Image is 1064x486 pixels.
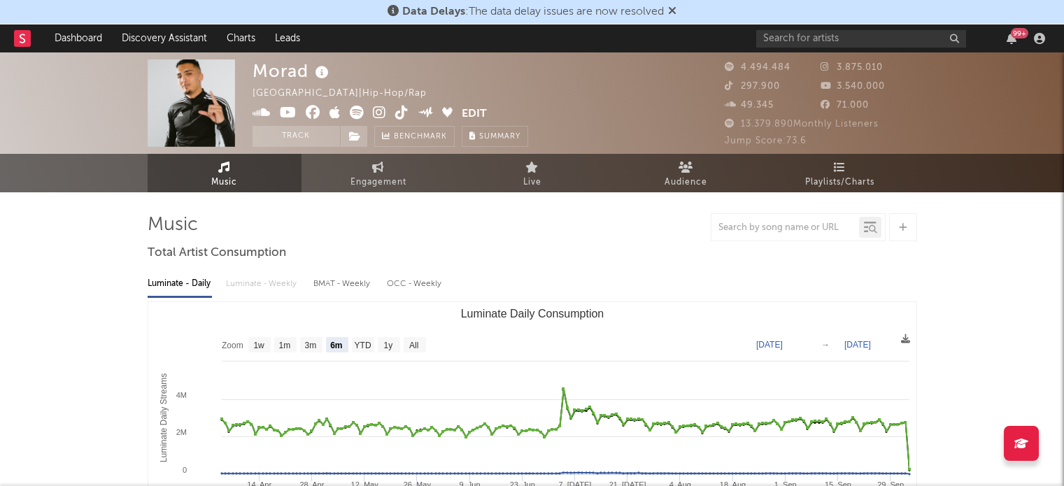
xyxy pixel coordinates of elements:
a: Leads [265,24,310,52]
button: Edit [462,106,487,123]
span: 4.494.484 [725,63,790,72]
span: Playlists/Charts [805,174,874,191]
a: Charts [217,24,265,52]
span: 49.345 [725,101,774,110]
text: 3m [304,341,316,350]
text: 1w [253,341,264,350]
div: 99 + [1011,28,1028,38]
span: : The data delay issues are now resolved [402,6,664,17]
div: [GEOGRAPHIC_DATA] | Hip-Hop/Rap [253,85,443,102]
button: Track [253,126,340,147]
input: Search by song name or URL [711,222,859,234]
text: Luminate Daily Consumption [460,308,604,320]
span: Total Artist Consumption [148,245,286,262]
a: Engagement [302,154,455,192]
span: 3.540.000 [821,82,885,91]
a: Audience [609,154,763,192]
text: 6m [330,341,342,350]
span: Summary [479,133,520,141]
div: OCC - Weekly [387,272,443,296]
text: Luminate Daily Streams [159,373,169,462]
div: Luminate - Daily [148,272,212,296]
a: Music [148,154,302,192]
span: 13.379.890 Monthly Listeners [725,120,879,129]
text: → [821,340,830,350]
span: Benchmark [394,129,447,145]
text: 2M [176,428,186,436]
span: Music [211,174,237,191]
span: Audience [665,174,707,191]
span: Jump Score: 73.6 [725,136,807,145]
text: YTD [354,341,371,350]
text: 1y [383,341,392,350]
text: 1m [278,341,290,350]
span: Dismiss [668,6,676,17]
a: Dashboard [45,24,112,52]
text: 4M [176,391,186,399]
text: [DATE] [756,340,783,350]
span: Data Delays [402,6,465,17]
text: Zoom [222,341,243,350]
div: Morad [253,59,332,83]
div: BMAT - Weekly [313,272,373,296]
span: Engagement [350,174,406,191]
input: Search for artists [756,30,966,48]
text: All [409,341,418,350]
a: Live [455,154,609,192]
span: 71.000 [821,101,869,110]
span: 297.900 [725,82,780,91]
button: Summary [462,126,528,147]
text: [DATE] [844,340,871,350]
span: 3.875.010 [821,63,883,72]
span: Live [523,174,541,191]
text: 0 [182,466,186,474]
a: Benchmark [374,126,455,147]
a: Discovery Assistant [112,24,217,52]
button: 99+ [1007,33,1016,44]
a: Playlists/Charts [763,154,917,192]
